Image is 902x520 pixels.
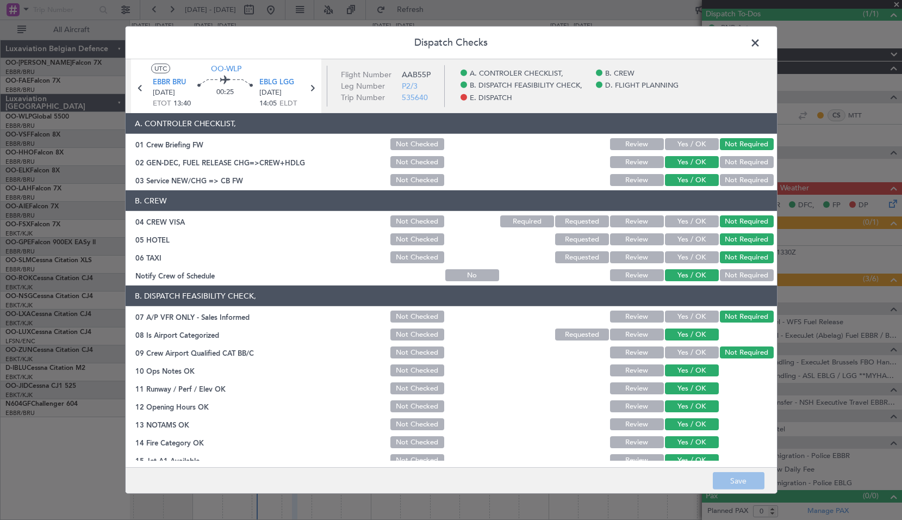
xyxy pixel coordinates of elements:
[126,27,777,59] header: Dispatch Checks
[665,251,719,263] button: Yes / OK
[720,215,774,227] button: Not Required
[665,311,719,323] button: Yes / OK
[720,174,774,186] button: Not Required
[665,418,719,430] button: Yes / OK
[720,156,774,168] button: Not Required
[720,269,774,281] button: Not Required
[665,156,719,168] button: Yes / OK
[665,346,719,358] button: Yes / OK
[665,215,719,227] button: Yes / OK
[665,174,719,186] button: Yes / OK
[665,382,719,394] button: Yes / OK
[720,138,774,150] button: Not Required
[665,364,719,376] button: Yes / OK
[665,233,719,245] button: Yes / OK
[720,233,774,245] button: Not Required
[720,311,774,323] button: Not Required
[665,269,719,281] button: Yes / OK
[665,454,719,466] button: Yes / OK
[720,346,774,358] button: Not Required
[720,251,774,263] button: Not Required
[665,436,719,448] button: Yes / OK
[665,138,719,150] button: Yes / OK
[665,400,719,412] button: Yes / OK
[665,329,719,341] button: Yes / OK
